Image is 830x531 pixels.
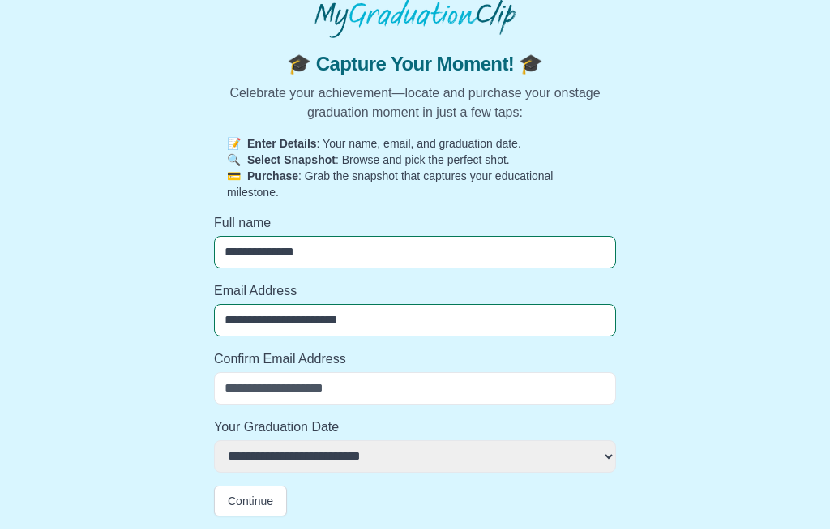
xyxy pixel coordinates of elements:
[227,169,603,202] p: : Grab the snapshot that captures your educational milestone.
[227,155,241,168] span: 🔍
[227,153,603,169] p: : Browse and pick the perfect shot.
[227,137,603,153] p: : Your name, email, and graduation date.
[214,419,616,439] label: Your Graduation Date
[227,85,603,124] p: Celebrate your achievement—locate and purchase your onstage graduation moment in just a few taps:
[227,171,241,184] span: 💳
[247,139,317,152] strong: Enter Details
[214,487,287,518] button: Continue
[214,215,616,234] label: Full name
[247,155,336,168] strong: Select Snapshot
[247,171,298,184] strong: Purchase
[214,283,616,302] label: Email Address
[214,351,616,370] label: Confirm Email Address
[227,53,603,79] span: 🎓 Capture Your Moment! 🎓
[227,139,241,152] span: 📝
